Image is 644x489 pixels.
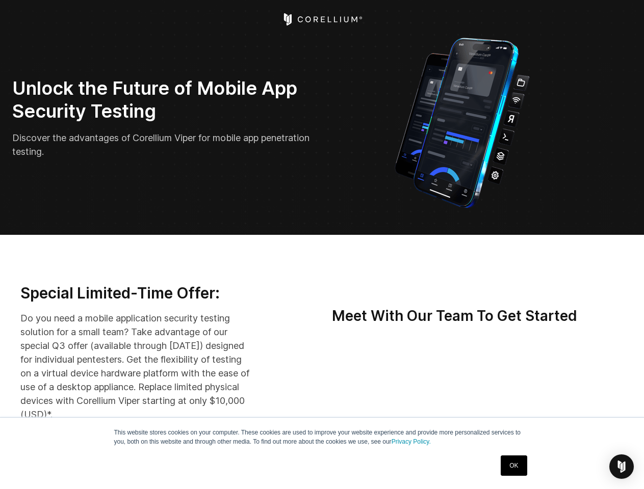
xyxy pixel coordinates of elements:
strong: Meet With Our Team To Get Started [332,307,577,324]
span: Discover the advantages of Corellium Viper for mobile app penetration testing. [12,132,310,157]
h2: Unlock the Future of Mobile App Security Testing [12,77,315,123]
img: Corellium_VIPER_Hero_1_1x [385,33,539,210]
a: OK [501,455,527,476]
a: Privacy Policy. [392,438,431,445]
div: Open Intercom Messenger [609,454,634,479]
h3: Special Limited-Time Offer: [20,284,252,303]
p: This website stores cookies on your computer. These cookies are used to improve your website expe... [114,428,530,446]
a: Corellium Home [281,13,363,25]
